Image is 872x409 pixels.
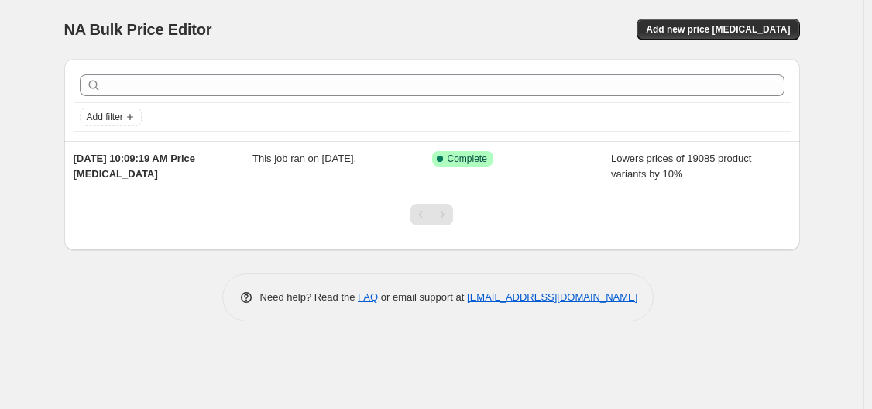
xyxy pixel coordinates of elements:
span: or email support at [378,291,467,303]
span: Add filter [87,111,123,123]
a: FAQ [358,291,378,303]
a: [EMAIL_ADDRESS][DOMAIN_NAME] [467,291,637,303]
span: Add new price [MEDICAL_DATA] [646,23,790,36]
span: Lowers prices of 19085 product variants by 10% [611,153,751,180]
span: NA Bulk Price Editor [64,21,212,38]
span: Need help? Read the [260,291,359,303]
span: This job ran on [DATE]. [252,153,356,164]
button: Add new price [MEDICAL_DATA] [637,19,799,40]
span: Complete [448,153,487,165]
nav: Pagination [410,204,453,225]
span: [DATE] 10:09:19 AM Price [MEDICAL_DATA] [74,153,196,180]
button: Add filter [80,108,142,126]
